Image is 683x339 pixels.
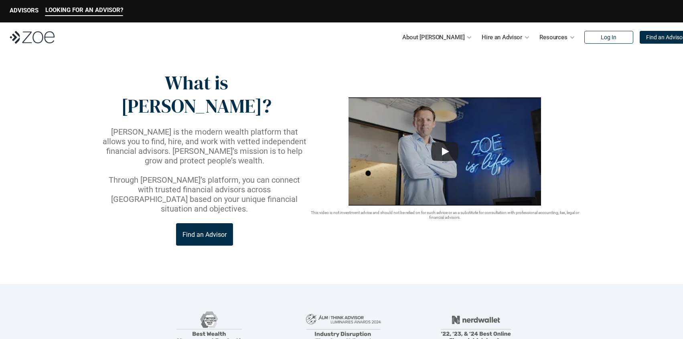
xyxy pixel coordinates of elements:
[45,6,123,14] p: LOOKING FOR AN ADVISOR?
[10,7,39,14] p: ADVISORS
[101,71,292,117] p: What is [PERSON_NAME]?
[176,223,233,246] a: Find an Advisor
[182,231,227,238] p: Find an Advisor
[402,31,464,43] p: About [PERSON_NAME]
[101,127,308,165] p: [PERSON_NAME] is the modern wealth platform that allows you to find, hire, and work with vetted i...
[601,34,616,41] p: Log In
[431,142,458,161] button: Play
[101,175,308,214] p: Through [PERSON_NAME]’s platform, you can connect with trusted financial advisors across [GEOGRAP...
[349,97,541,206] img: sddefault.webp
[308,210,582,220] p: This video is not investment advice and should not be relied on for such advice or as a substitut...
[584,31,633,44] a: Log In
[482,31,522,43] p: Hire an Advisor
[539,31,567,43] p: Resources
